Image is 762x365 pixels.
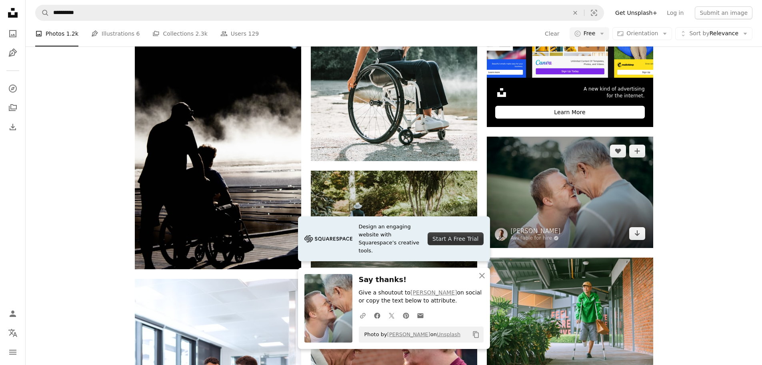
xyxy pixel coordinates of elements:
p: Give a shoutout to on social or copy the text below to attribute. [359,289,484,305]
span: Sort by [689,30,709,36]
div: Learn More [495,106,645,119]
a: Share on Twitter [384,307,399,323]
button: Search Unsplash [36,5,49,20]
span: A new kind of advertising for the internet. [584,86,645,99]
img: file-1705255347840-230a6ab5bca9image [304,233,352,245]
a: Users 129 [220,21,259,46]
button: Language [5,325,21,341]
a: Share on Pinterest [399,307,413,323]
a: Design an engaging website with Squarespace’s creative tools.Start A Free Trial [298,216,490,261]
a: Photos [5,26,21,42]
a: Illustrations 6 [91,21,140,46]
a: Unsplash [437,331,460,337]
h3: Say thanks! [359,274,484,286]
a: [PERSON_NAME] [387,331,430,337]
span: 129 [248,29,259,38]
a: Collections 2.3k [152,21,207,46]
a: two man laughing at each other [311,343,477,351]
a: [PERSON_NAME] [410,289,457,296]
button: Menu [5,344,21,360]
a: Explore [5,81,21,97]
button: Orientation [612,27,672,40]
button: Clear [566,5,584,20]
button: Like [610,145,626,157]
form: Find visuals sitewide [35,5,604,21]
button: Clear [544,27,560,40]
span: Orientation [626,30,658,36]
a: man and woman kissing on beach during daytime [135,148,301,155]
a: a man with crutches walking down a sidewalk [487,309,653,317]
a: Illustrations [5,45,21,61]
a: Share over email [413,307,428,323]
span: 6 [136,29,140,38]
span: Relevance [689,30,738,38]
span: 2.3k [195,29,207,38]
a: Available for hire [511,235,561,242]
a: Home — Unsplash [5,5,21,22]
button: Add to Collection [629,145,645,157]
button: Sort byRelevance [675,27,752,40]
button: Copy to clipboard [469,328,483,341]
a: [PERSON_NAME] [511,227,561,235]
button: Visual search [584,5,604,20]
img: file-1631306537910-2580a29a3cfcimage [495,86,508,99]
span: Free [584,30,596,38]
a: Download History [5,119,21,135]
img: man and woman kissing on beach during daytime [135,34,301,269]
a: Share on Facebook [370,307,384,323]
a: Log in / Sign up [5,306,21,322]
span: Design an engaging website with Squarespace’s creative tools. [359,223,422,255]
img: two man talking to each other on grass field [487,137,653,248]
a: two man talking to each other on grass field [487,188,653,196]
img: a man and a woman walking down a dirt road [311,171,477,282]
span: Photo by on [360,328,461,341]
button: Free [570,27,610,40]
button: Submit an image [695,6,752,19]
a: Get Unsplash+ [610,6,662,19]
a: Log in [662,6,688,19]
img: Go to Nathan Anderson's profile [495,228,508,241]
div: Start A Free Trial [428,232,483,245]
a: Download [629,227,645,240]
a: Collections [5,100,21,116]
